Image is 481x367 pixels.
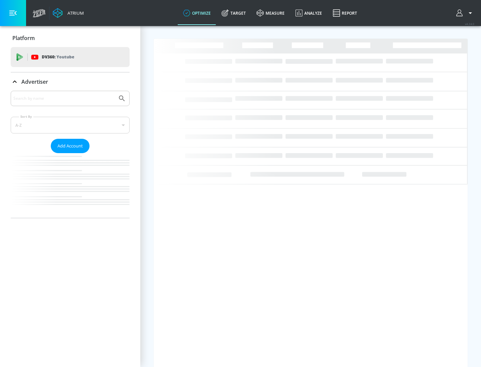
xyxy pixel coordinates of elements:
[51,139,90,153] button: Add Account
[56,53,74,60] p: Youtube
[290,1,327,25] a: Analyze
[11,29,130,47] div: Platform
[11,91,130,218] div: Advertiser
[216,1,251,25] a: Target
[12,34,35,42] p: Platform
[327,1,362,25] a: Report
[11,153,130,218] nav: list of Advertiser
[53,8,84,18] a: Atrium
[11,47,130,67] div: DV360: Youtube
[19,114,33,119] label: Sort By
[465,22,474,26] span: v 4.24.0
[11,117,130,133] div: A-Z
[13,94,115,103] input: Search by name
[57,142,83,150] span: Add Account
[11,72,130,91] div: Advertiser
[65,10,84,16] div: Atrium
[21,78,48,85] p: Advertiser
[251,1,290,25] a: measure
[42,53,74,61] p: DV360:
[178,1,216,25] a: optimize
